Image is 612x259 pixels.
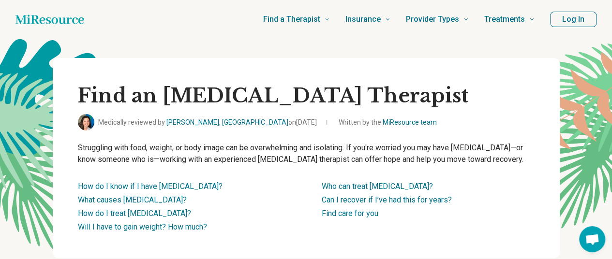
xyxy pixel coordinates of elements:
[15,10,84,29] a: Home page
[78,83,535,108] h1: Find an [MEDICAL_DATA] Therapist
[166,118,288,126] a: [PERSON_NAME], [GEOGRAPHIC_DATA]
[263,13,320,26] span: Find a Therapist
[484,13,525,26] span: Treatments
[288,118,317,126] span: on [DATE]
[322,195,452,204] a: Can I recover if I’ve had this for years?
[78,182,223,191] a: How do I know if I have [MEDICAL_DATA]?
[78,142,535,165] p: Struggling with food, weight, or body image can be overwhelming and isolating. If you're worried ...
[406,13,459,26] span: Provider Types
[98,117,317,128] span: Medically reviewed by
[383,118,437,126] a: MiResource team
[339,117,437,128] span: Written by the
[345,13,381,26] span: Insurance
[78,222,207,231] a: Will I have to gain weight? How much?
[579,226,605,252] div: Open chat
[78,195,187,204] a: What causes [MEDICAL_DATA]?
[550,12,597,27] button: Log In
[78,209,191,218] a: How do I treat [MEDICAL_DATA]?
[322,182,433,191] a: Who can treat [MEDICAL_DATA]?
[322,209,378,218] a: Find care for you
